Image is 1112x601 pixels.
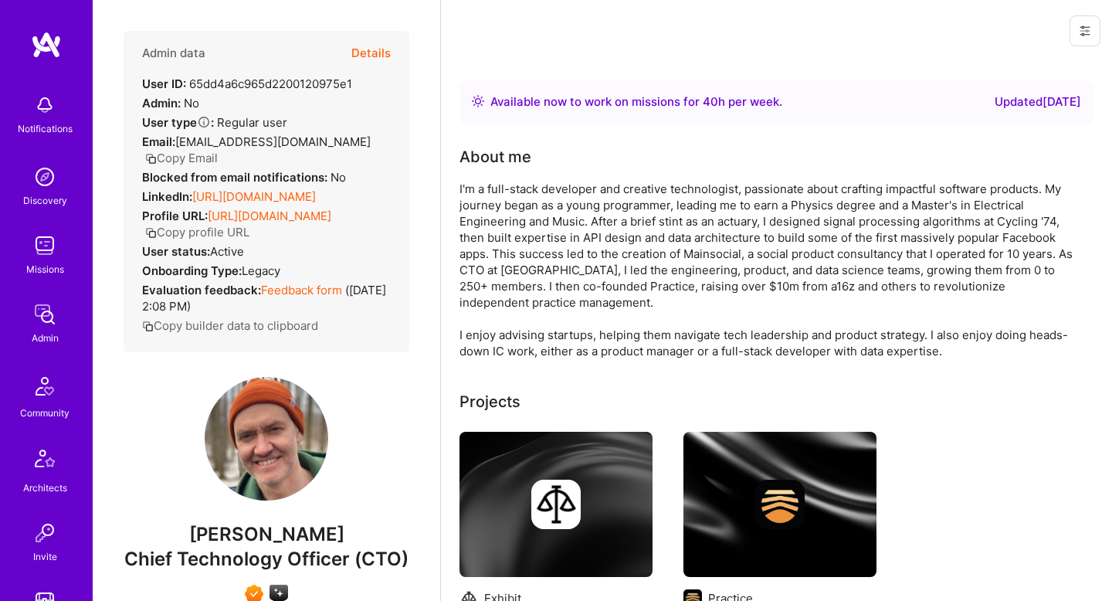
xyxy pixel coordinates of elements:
[142,209,208,223] strong: Profile URL:
[142,95,199,111] div: No
[142,282,391,314] div: ( [DATE] 2:08 PM )
[142,114,287,131] div: Regular user
[142,263,242,278] strong: Onboarding Type:
[26,261,64,277] div: Missions
[242,263,280,278] span: legacy
[142,169,346,185] div: No
[142,96,181,110] strong: Admin:
[145,150,218,166] button: Copy Email
[531,480,581,529] img: Company logo
[33,548,57,565] div: Invite
[23,480,67,496] div: Architects
[459,390,520,413] div: Projects
[192,189,316,204] a: [URL][DOMAIN_NAME]
[26,368,63,405] img: Community
[142,244,210,259] strong: User status:
[32,330,59,346] div: Admin
[142,317,318,334] button: Copy builder data to clipboard
[142,115,214,130] strong: User type :
[142,283,261,297] strong: Evaluation feedback:
[124,548,409,570] span: Chief Technology Officer (CTO)
[26,443,63,480] img: Architects
[29,299,60,330] img: admin teamwork
[145,227,157,239] i: icon Copy
[145,224,249,240] button: Copy profile URL
[472,95,484,107] img: Availability
[175,134,371,149] span: [EMAIL_ADDRESS][DOMAIN_NAME]
[205,377,328,501] img: User Avatar
[142,76,186,91] strong: User ID:
[142,46,205,60] h4: Admin data
[210,244,244,259] span: Active
[683,432,876,577] img: cover
[197,115,211,129] i: Help
[755,480,805,529] img: Company logo
[23,192,67,209] div: Discovery
[142,170,331,185] strong: Blocked from email notifications:
[261,283,342,297] a: Feedback form
[351,31,391,76] button: Details
[142,134,175,149] strong: Email:
[142,321,154,332] i: icon Copy
[29,161,60,192] img: discovery
[29,90,60,121] img: bell
[490,93,782,111] div: Available now to work on missions for h per week .
[29,518,60,548] img: Invite
[124,523,409,546] span: [PERSON_NAME]
[20,405,69,421] div: Community
[459,181,1077,359] div: I'm a full-stack developer and creative technologist, passionate about crafting impactful softwar...
[208,209,331,223] a: [URL][DOMAIN_NAME]
[459,145,531,168] div: About me
[31,31,62,59] img: logo
[142,189,192,204] strong: LinkedIn:
[18,121,73,137] div: Notifications
[995,93,1081,111] div: Updated [DATE]
[29,230,60,261] img: teamwork
[703,94,718,109] span: 40
[145,153,157,165] i: icon Copy
[459,432,653,577] img: cover
[142,76,352,92] div: 65dd4a6c965d2200120975e1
